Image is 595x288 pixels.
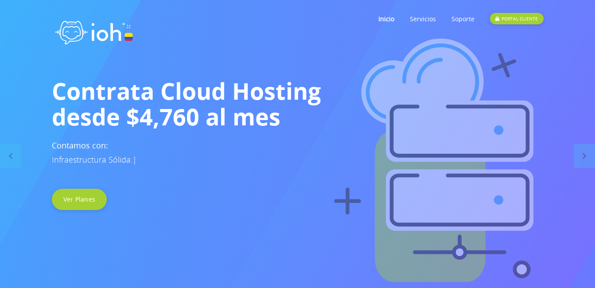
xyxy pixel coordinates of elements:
h1: Contrata Cloud Hosting desde $4,760 al mes [52,78,544,129]
a: Soporte [451,1,474,36]
a: PORTAL CLIENTE [490,1,543,36]
h3: Contamos con: [52,138,544,167]
span: | [132,154,137,165]
a: Servicios [410,1,436,36]
div: PORTAL CLIENTE [490,13,543,24]
img: logo ioh [52,11,136,51]
a: Ver Planes [52,189,107,210]
a: Inicio [378,1,394,36]
span: Infraestructura Sólida. [52,154,132,165]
